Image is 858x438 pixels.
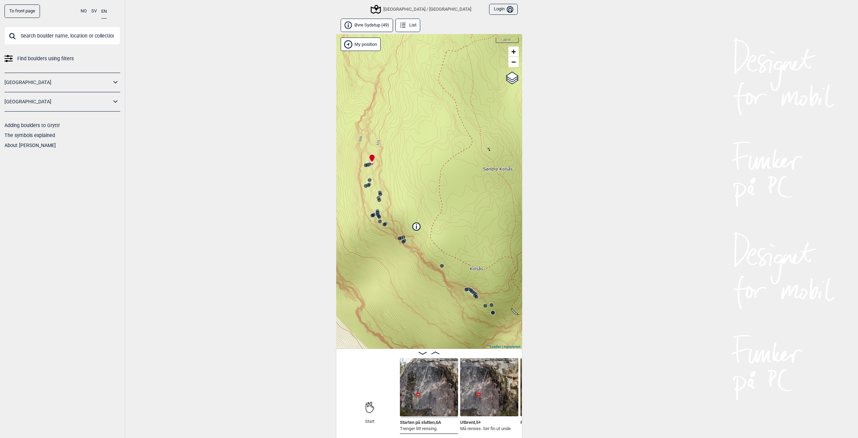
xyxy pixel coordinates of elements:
a: Adding boulders to Gryttr [4,123,60,128]
button: NO [81,4,87,18]
button: Øvre Sydstup (49) [341,19,393,32]
img: Starten pa slutten 210503 [400,358,458,416]
a: Find boulders using filters [4,54,120,64]
button: Login [489,4,517,15]
a: Kartverket [504,345,520,348]
a: Zoom out [508,57,519,67]
span: Find boulders using filters [17,54,74,64]
img: Utbrent 210503 [460,358,518,416]
span: Utbrent , 5+ [460,418,481,425]
a: The symbols explained [4,133,55,138]
span: Start [365,419,374,425]
p: Må renses. Ser fin ut unde [460,425,511,432]
button: List [395,19,421,32]
a: [GEOGRAPHIC_DATA] [4,77,111,87]
input: Search boulder name, location or collection [4,27,120,45]
a: Zoom in [508,46,519,57]
span: + [511,47,516,56]
a: [GEOGRAPHIC_DATA] [4,97,111,107]
button: SV [91,4,97,18]
img: Rombe 210428 [520,358,579,416]
span: − [511,58,516,66]
div: 20 m [496,38,519,43]
a: Layers [506,71,519,86]
div: Show my position [341,38,381,51]
p: Trenger litt rensing. [400,425,441,432]
button: EN [101,4,107,19]
div: [GEOGRAPHIC_DATA] / [GEOGRAPHIC_DATA] [372,5,471,13]
span: | [502,345,503,348]
a: To front page [4,4,40,18]
span: Rombe , 3 [520,418,538,425]
a: Leaflet [487,345,501,348]
a: About [PERSON_NAME] [4,143,56,148]
span: Starten på slutten , 6A [400,418,441,425]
